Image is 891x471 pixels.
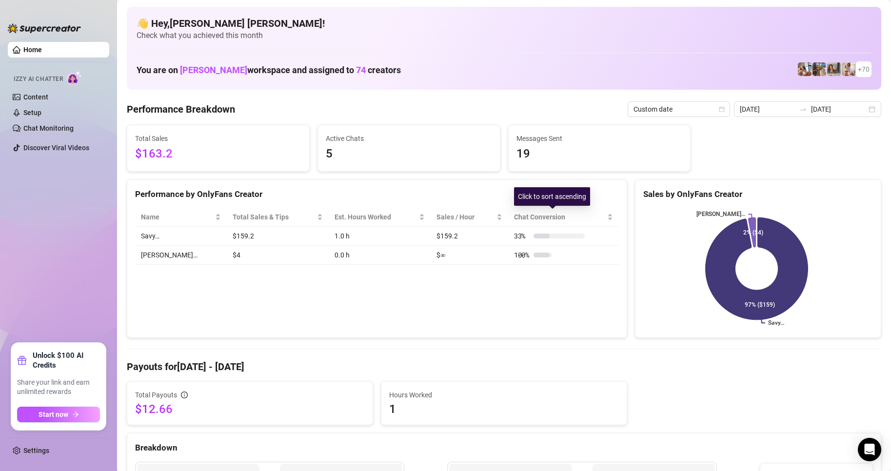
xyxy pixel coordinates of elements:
div: Performance by OnlyFans Creator [135,188,619,201]
a: Content [23,93,48,101]
div: Click to sort ascending [514,187,590,206]
h4: Performance Breakdown [127,102,235,116]
a: Discover Viral Videos [23,144,89,152]
span: Check what you achieved this month [137,30,871,41]
td: Savy… [135,227,227,246]
a: Home [23,46,42,54]
span: + 70 [858,64,870,75]
td: $159.2 [227,227,328,246]
th: Sales / Hour [431,208,508,227]
span: Name [141,212,213,222]
span: Sales / Hour [436,212,495,222]
input: Start date [740,104,795,115]
td: $159.2 [431,227,508,246]
button: Start nowarrow-right [17,407,100,422]
span: swap-right [799,105,807,113]
td: $∞ [431,246,508,265]
img: logo-BBDzfeDw.svg [8,23,81,33]
span: gift [17,355,27,365]
span: Izzy AI Chatter [14,75,63,84]
th: Total Sales & Tips [227,208,328,227]
a: Settings [23,447,49,454]
span: Chat Conversion [514,212,605,222]
td: 0.0 h [329,246,431,265]
img: ash (@babyburberry) [812,62,826,76]
span: 100 % [514,250,530,260]
img: Mia (@sexcmia) [842,62,855,76]
img: ildgaf (@ildgaff) [798,62,812,76]
span: info-circle [181,392,188,398]
span: 5 [326,145,492,163]
div: Open Intercom Messenger [858,438,881,461]
span: to [799,105,807,113]
img: AI Chatter [67,71,82,85]
span: Messages Sent [516,133,683,144]
text: [PERSON_NAME]… [696,211,745,218]
span: Total Payouts [135,390,177,400]
span: Total Sales [135,133,301,144]
strong: Unlock $100 AI Credits [33,351,100,370]
span: Total Sales & Tips [233,212,315,222]
a: Setup [23,109,41,117]
span: Hours Worked [389,390,619,400]
span: [PERSON_NAME] [180,65,247,75]
text: Savy… [768,320,784,327]
span: 1 [389,401,619,417]
td: 1.0 h [329,227,431,246]
span: calendar [719,106,725,112]
td: $4 [227,246,328,265]
td: [PERSON_NAME]… [135,246,227,265]
div: Sales by OnlyFans Creator [643,188,873,201]
th: Chat Conversion [508,208,619,227]
span: 74 [356,65,366,75]
span: $163.2 [135,145,301,163]
h4: 👋 Hey, [PERSON_NAME] [PERSON_NAME] ! [137,17,871,30]
span: Share your link and earn unlimited rewards [17,378,100,397]
img: Esmeralda (@esme_duhhh) [827,62,841,76]
span: Active Chats [326,133,492,144]
a: Chat Monitoring [23,124,74,132]
span: Custom date [634,102,724,117]
span: 33 % [514,231,530,241]
input: End date [811,104,867,115]
th: Name [135,208,227,227]
span: 19 [516,145,683,163]
span: Start now [39,411,68,418]
div: Breakdown [135,441,873,454]
h4: Payouts for [DATE] - [DATE] [127,360,881,373]
div: Est. Hours Worked [335,212,417,222]
span: $12.66 [135,401,365,417]
h1: You are on workspace and assigned to creators [137,65,401,76]
span: arrow-right [72,411,79,418]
